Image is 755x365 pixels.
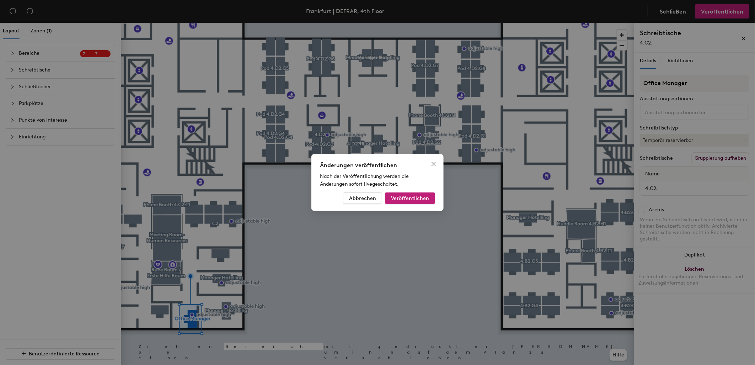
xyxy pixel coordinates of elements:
button: Veröffentlichen [385,192,435,204]
span: Close [428,161,439,167]
span: Nach der Veröffentlichung werden die Änderungen sofort livegeschaltet. [320,173,409,187]
span: Abbrechen [349,195,376,201]
button: Abbrechen [343,192,382,204]
div: Änderungen veröffentlichen [320,161,435,170]
button: Close [428,158,439,170]
span: Veröffentlichen [391,195,429,201]
span: close [431,161,437,167]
